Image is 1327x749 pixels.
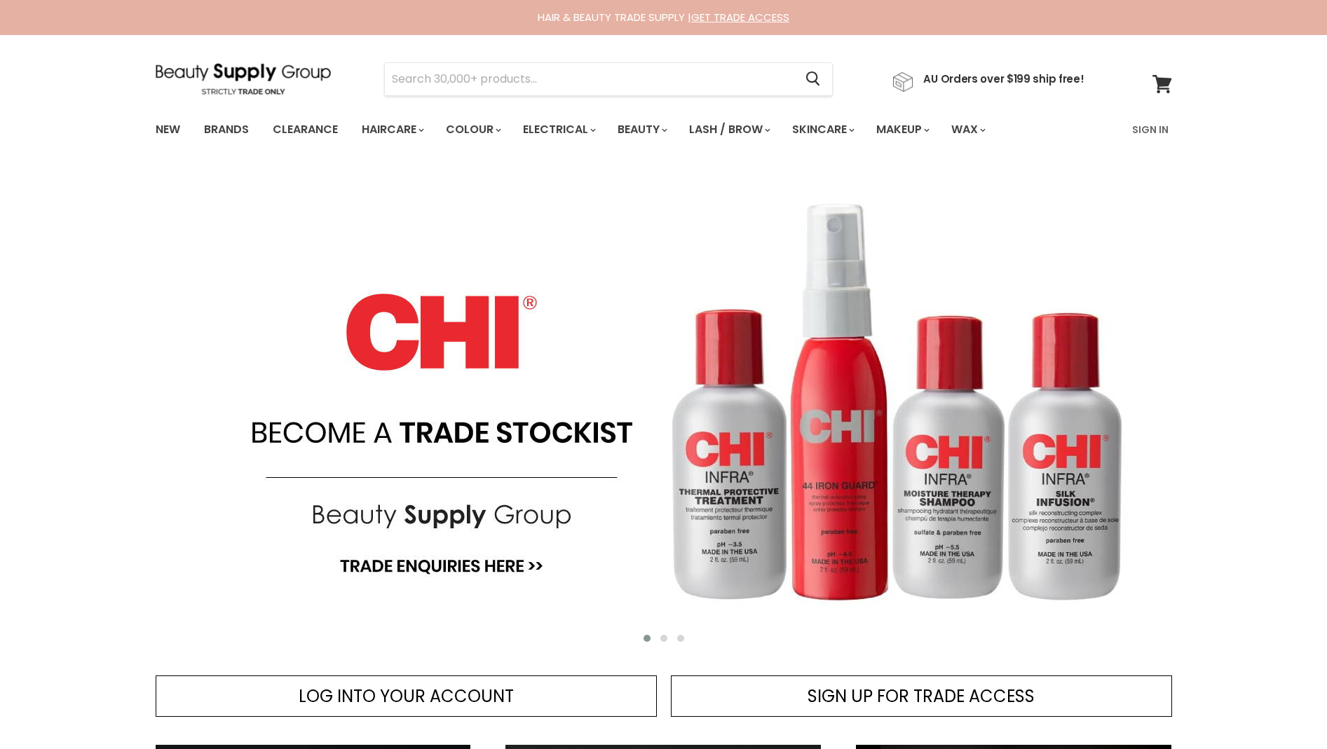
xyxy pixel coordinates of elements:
[691,10,789,25] a: GET TRADE ACCESS
[384,62,833,96] form: Product
[671,675,1172,717] a: SIGN UP FOR TRADE ACCESS
[262,115,348,144] a: Clearance
[145,109,1061,150] ul: Main menu
[156,675,657,717] a: LOG INTO YOUR ACCOUNT
[351,115,433,144] a: Haircare
[138,11,1190,25] div: HAIR & BEAUTY TRADE SUPPLY |
[512,115,604,144] a: Electrical
[299,685,514,708] span: LOG INTO YOUR ACCOUNT
[138,109,1190,150] nav: Main
[385,63,795,95] input: Search
[193,115,259,144] a: Brands
[607,115,676,144] a: Beauty
[679,115,779,144] a: Lash / Brow
[782,115,863,144] a: Skincare
[435,115,510,144] a: Colour
[1124,115,1177,144] a: Sign In
[808,685,1035,708] span: SIGN UP FOR TRADE ACCESS
[866,115,938,144] a: Makeup
[941,115,994,144] a: Wax
[795,63,832,95] button: Search
[145,115,191,144] a: New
